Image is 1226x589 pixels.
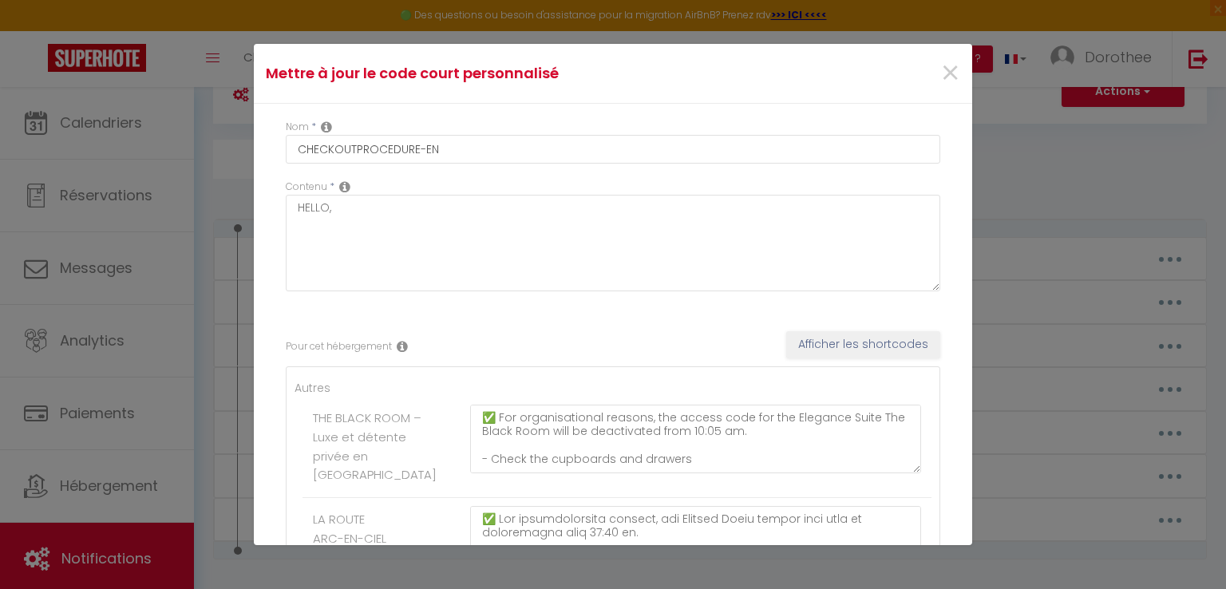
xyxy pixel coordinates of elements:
label: THE BLACK ROOM – Luxe et détente privée en [GEOGRAPHIC_DATA] [313,409,437,484]
i: Rental [397,340,408,353]
label: Nom [286,120,309,135]
i: Replacable content [339,180,350,193]
h4: Mettre à jour le code court personnalisé [266,62,722,85]
span: × [940,49,960,97]
label: LA ROUTE ARC-EN-CIEL proche d'Europa-park [313,510,397,585]
button: Afficher les shortcodes [786,331,940,358]
input: Custom code name [286,135,940,164]
i: Custom short code name [321,121,332,133]
label: Contenu [286,180,327,195]
button: Close [940,57,960,91]
label: Pour cet hébergement [286,339,392,354]
label: Autres [295,379,330,397]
